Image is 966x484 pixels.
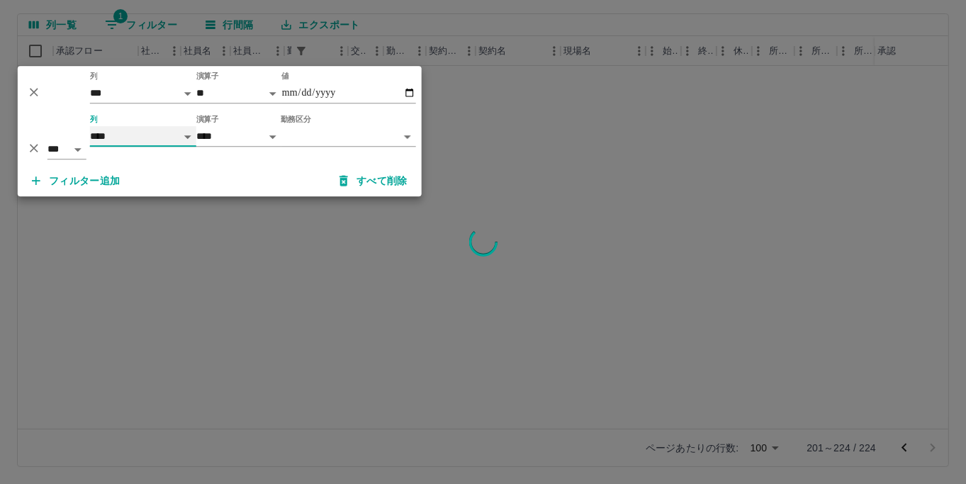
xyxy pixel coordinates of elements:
[47,139,86,159] select: 論理演算子
[23,137,45,159] button: 削除
[281,114,310,125] label: 勤務区分
[281,71,289,81] label: 値
[21,168,132,193] button: フィルター追加
[90,71,98,81] label: 列
[196,71,219,81] label: 演算子
[328,168,419,193] button: すべて削除
[90,114,98,125] label: 列
[23,81,45,103] button: 削除
[196,114,219,125] label: 演算子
